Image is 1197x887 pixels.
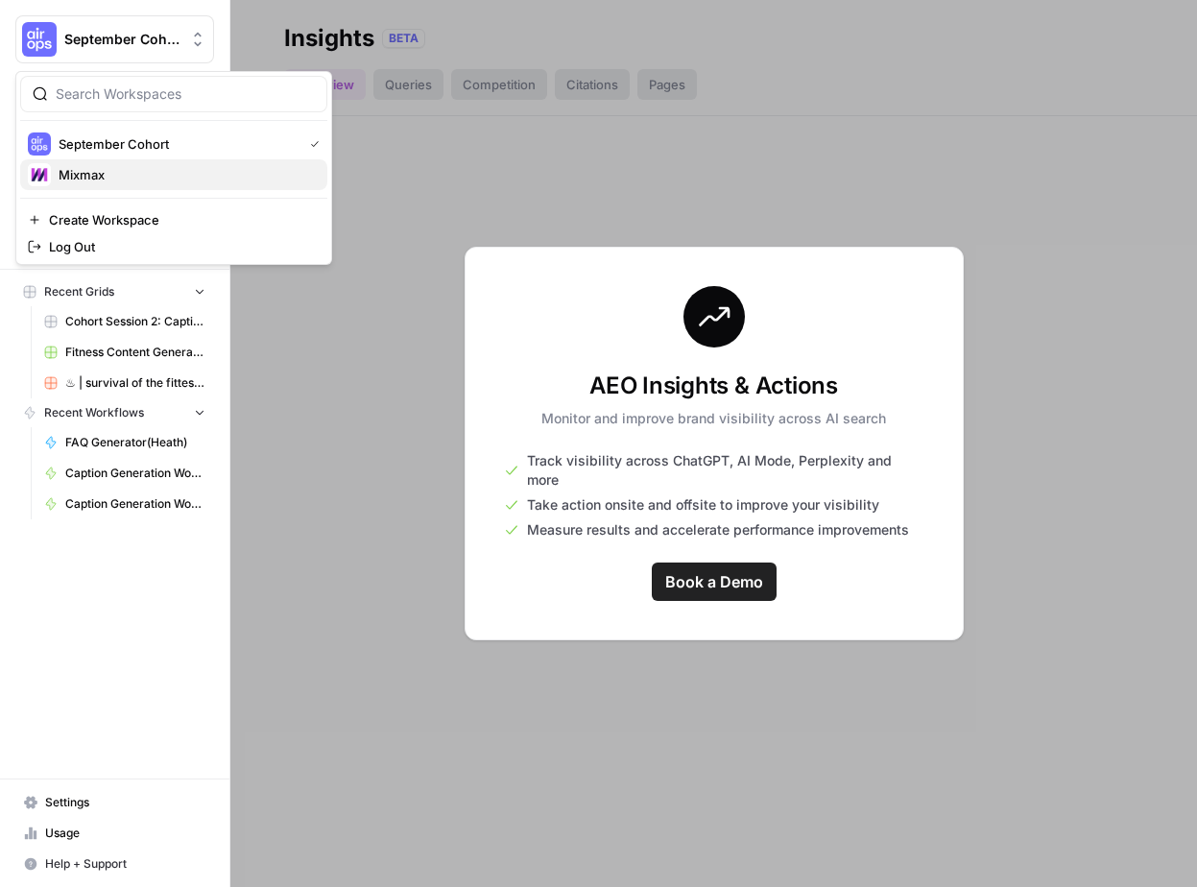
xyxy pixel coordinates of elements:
a: Fitness Content Generator (Heath) [36,337,214,368]
span: September Cohort [64,30,180,49]
span: ♨︎ | survival of the fittest ™ | ([PERSON_NAME]) [65,374,205,392]
span: Recent Workflows [44,404,144,421]
span: Help + Support [45,855,205,873]
button: Help + Support [15,849,214,879]
p: Monitor and improve brand visibility across AI search [541,409,886,428]
button: Workspace: September Cohort [15,15,214,63]
a: Caption Generation Workflow Sample [36,458,214,489]
img: Mixmax Logo [28,163,51,186]
span: Log Out [49,237,312,256]
a: Log Out [20,233,327,260]
span: Measure results and accelerate performance improvements [527,520,909,539]
a: ♨︎ | survival of the fittest ™ | ([PERSON_NAME]) [36,368,214,398]
a: Book a Demo [652,563,777,601]
img: September Cohort Logo [22,22,57,57]
span: Mixmax [59,165,312,184]
a: Create Workspace [20,206,327,233]
span: Fitness Content Generator (Heath) [65,344,205,361]
span: Book a Demo [665,570,763,593]
a: Settings [15,787,214,818]
span: Recent Grids [44,283,114,300]
span: Cohort Session 2: Caption Generation Grid [65,313,205,330]
span: Track visibility across ChatGPT, AI Mode, Perplexity and more [527,451,924,490]
img: September Cohort Logo [28,132,51,156]
span: Take action onsite and offsite to improve your visibility [527,495,879,515]
span: Usage [45,825,205,842]
a: Caption Generation Workflow (Heath) [36,489,214,519]
input: Search Workspaces [56,84,315,104]
span: Caption Generation Workflow (Heath) [65,495,205,513]
a: FAQ Generator(Heath) [36,427,214,458]
span: September Cohort [59,134,295,154]
span: Settings [45,794,205,811]
h3: AEO Insights & Actions [541,371,886,401]
button: Recent Workflows [15,398,214,427]
a: Cohort Session 2: Caption Generation Grid [36,306,214,337]
button: Recent Grids [15,277,214,306]
span: Caption Generation Workflow Sample [65,465,205,482]
a: Usage [15,818,214,849]
span: FAQ Generator(Heath) [65,434,205,451]
span: Create Workspace [49,210,312,229]
div: Workspace: September Cohort [15,71,332,265]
